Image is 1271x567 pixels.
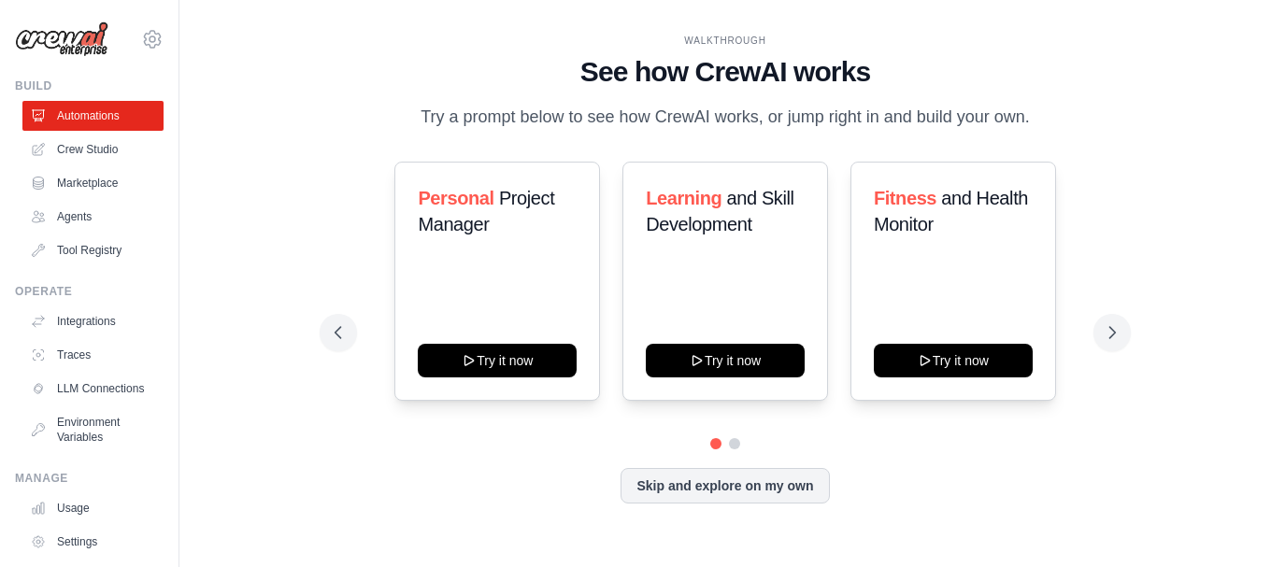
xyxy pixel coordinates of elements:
[22,407,164,452] a: Environment Variables
[15,471,164,486] div: Manage
[621,468,829,503] button: Skip and explore on my own
[418,344,577,377] button: Try it now
[418,188,554,234] span: Project Manager
[411,104,1039,131] p: Try a prompt below to see how CrewAI works, or jump right in and build your own.
[15,284,164,299] div: Operate
[22,202,164,232] a: Agents
[22,235,164,265] a: Tool Registry
[418,188,493,208] span: Personal
[22,493,164,523] a: Usage
[22,374,164,404] a: LLM Connections
[22,168,164,198] a: Marketplace
[15,78,164,93] div: Build
[646,188,793,234] span: and Skill Development
[646,344,805,377] button: Try it now
[335,34,1115,48] div: WALKTHROUGH
[646,188,721,208] span: Learning
[874,344,1033,377] button: Try it now
[22,306,164,336] a: Integrations
[874,188,1028,234] span: and Health Monitor
[22,135,164,164] a: Crew Studio
[22,340,164,370] a: Traces
[15,21,108,57] img: Logo
[22,101,164,131] a: Automations
[335,55,1115,89] h1: See how CrewAI works
[22,527,164,557] a: Settings
[874,188,936,208] span: Fitness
